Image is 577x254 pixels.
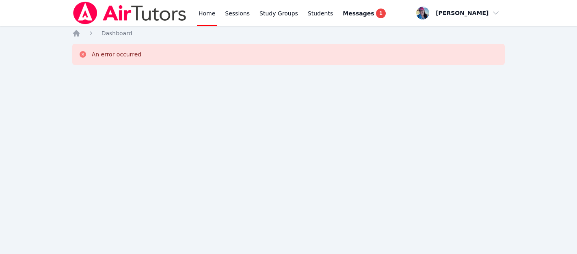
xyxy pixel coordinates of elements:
[102,30,132,37] span: Dashboard
[72,2,187,24] img: Air Tutors
[102,29,132,37] a: Dashboard
[343,9,374,17] span: Messages
[72,29,505,37] nav: Breadcrumb
[376,9,386,18] span: 1
[92,50,142,58] div: An error occurred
